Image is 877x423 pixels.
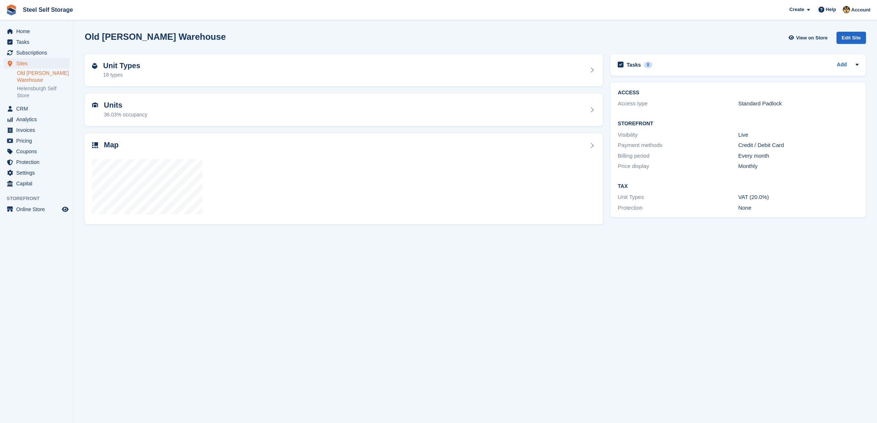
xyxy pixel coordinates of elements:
span: Home [16,26,60,36]
a: Unit Types 18 types [85,54,603,87]
a: menu [4,178,70,189]
span: Capital [16,178,60,189]
span: Online Store [16,204,60,214]
img: map-icn-33ee37083ee616e46c38cad1a60f524a97daa1e2b2c8c0bc3eb3415660979fc1.svg [92,142,98,148]
div: 36.03% occupancy [104,111,147,119]
a: Helensburgh Self Store [17,85,70,99]
a: menu [4,26,70,36]
a: menu [4,37,70,47]
a: menu [4,58,70,69]
span: Sites [16,58,60,69]
div: Every month [738,152,859,160]
span: Pricing [16,136,60,146]
h2: Tax [618,183,859,189]
a: Add [837,61,847,69]
div: Visibility [618,131,738,139]
a: menu [4,157,70,167]
h2: Map [104,141,119,149]
span: Create [789,6,804,13]
span: Analytics [16,114,60,125]
img: unit-icn-7be61d7bf1b0ce9d3e12c5938cc71ed9869f7b940bace4675aadf7bd6d80202e.svg [92,102,98,108]
span: Account [851,6,870,14]
a: Edit Site [836,32,866,47]
a: menu [4,204,70,214]
div: Access type [618,99,738,108]
h2: Storefront [618,121,859,127]
div: 18 types [103,71,140,79]
a: Preview store [61,205,70,214]
span: Protection [16,157,60,167]
a: menu [4,125,70,135]
a: menu [4,48,70,58]
div: VAT (20.0%) [738,193,859,202]
div: Payment methods [618,141,738,150]
h2: ACCESS [618,90,859,96]
span: Tasks [16,37,60,47]
div: Unit Types [618,193,738,202]
span: Coupons [16,146,60,157]
a: Units 36.03% occupancy [85,94,603,126]
a: Old [PERSON_NAME] Warehouse [17,70,70,84]
div: Standard Padlock [738,99,859,108]
div: Monthly [738,162,859,171]
a: Map [85,133,603,225]
h2: Unit Types [103,62,140,70]
div: None [738,204,859,212]
div: Live [738,131,859,139]
div: 0 [644,62,652,68]
img: unit-type-icn-2b2737a686de81e16bb02015468b77c625bbabd49415b5ef34ead5e3b44a266d.svg [92,63,97,69]
a: menu [4,168,70,178]
span: View on Store [796,34,828,42]
h2: Tasks [627,62,641,68]
a: menu [4,104,70,114]
div: Billing period [618,152,738,160]
h2: Old [PERSON_NAME] Warehouse [85,32,226,42]
img: stora-icon-8386f47178a22dfd0bd8f6a31ec36ba5ce8667c1dd55bd0f319d3a0aa187defe.svg [6,4,17,15]
img: James Steel [843,6,850,13]
div: Protection [618,204,738,212]
span: Subscriptions [16,48,60,58]
a: menu [4,114,70,125]
div: Edit Site [836,32,866,44]
h2: Units [104,101,147,109]
a: Steel Self Storage [20,4,76,16]
span: CRM [16,104,60,114]
span: Invoices [16,125,60,135]
div: Price display [618,162,738,171]
span: Settings [16,168,60,178]
span: Storefront [7,195,73,202]
div: Credit / Debit Card [738,141,859,150]
a: menu [4,146,70,157]
span: Help [826,6,836,13]
a: menu [4,136,70,146]
a: View on Store [787,32,831,44]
